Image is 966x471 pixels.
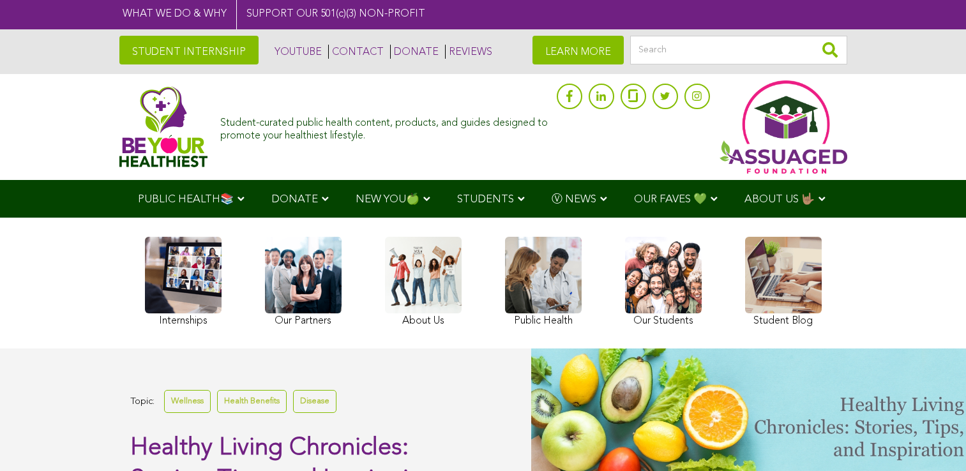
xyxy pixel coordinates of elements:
[130,393,155,410] span: Topic:
[634,194,707,205] span: OUR FAVES 💚
[744,194,815,205] span: ABOUT US 🤟🏽
[138,194,234,205] span: PUBLIC HEALTH📚
[457,194,514,205] span: STUDENTS
[119,180,847,218] div: Navigation Menu
[119,86,208,167] img: Assuaged
[720,80,847,174] img: Assuaged App
[902,410,966,471] iframe: Chat Widget
[119,36,259,64] a: STUDENT INTERNSHIP
[356,194,419,205] span: NEW YOU🍏
[628,89,637,102] img: glassdoor
[532,36,624,64] a: LEARN MORE
[217,390,287,412] a: Health Benefits
[445,45,492,59] a: REVIEWS
[220,111,550,142] div: Student-curated public health content, products, and guides designed to promote your healthiest l...
[630,36,847,64] input: Search
[271,45,322,59] a: YOUTUBE
[164,390,211,412] a: Wellness
[390,45,439,59] a: DONATE
[293,390,336,412] a: Disease
[328,45,384,59] a: CONTACT
[902,410,966,471] div: أداة الدردشة
[552,194,596,205] span: Ⓥ NEWS
[271,194,318,205] span: DONATE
